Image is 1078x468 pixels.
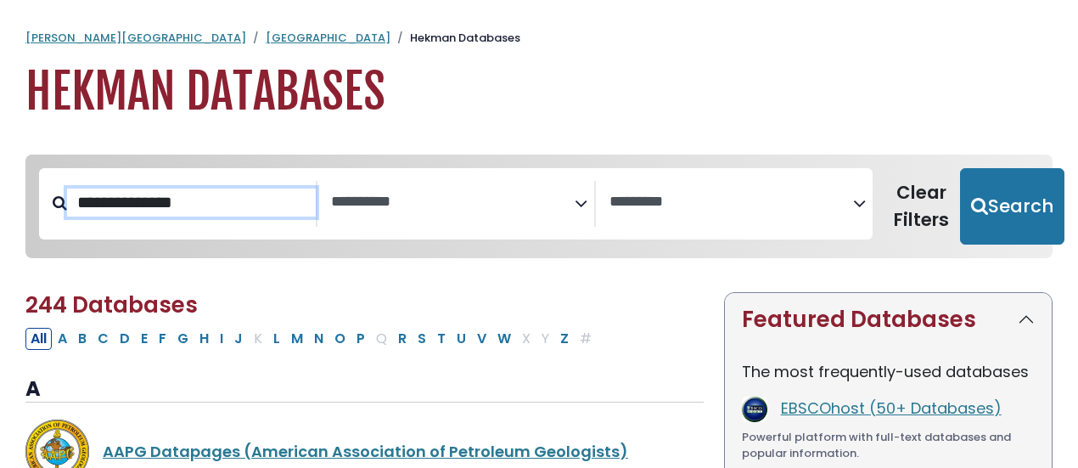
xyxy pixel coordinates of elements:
[413,328,431,350] button: Filter Results S
[103,441,628,462] a: AAPG Datapages (American Association of Petroleum Geologists)
[215,328,228,350] button: Filter Results I
[609,194,853,211] textarea: Search
[93,328,114,350] button: Filter Results C
[393,328,412,350] button: Filter Results R
[115,328,135,350] button: Filter Results D
[742,360,1035,383] p: The most frequently-used databases
[194,328,214,350] button: Filter Results H
[268,328,285,350] button: Filter Results L
[432,328,451,350] button: Filter Results T
[883,168,960,245] button: Clear Filters
[472,328,491,350] button: Filter Results V
[136,328,153,350] button: Filter Results E
[172,328,194,350] button: Filter Results G
[25,290,198,320] span: 244 Databases
[25,328,52,350] button: All
[725,293,1052,347] button: Featured Databases
[25,327,598,348] div: Alpha-list to filter by first letter of database name
[742,429,1035,462] div: Powerful platform with full-text databases and popular information.
[781,398,1002,419] a: EBSCOhost (50+ Databases)
[351,328,370,350] button: Filter Results P
[25,64,1053,121] h1: Hekman Databases
[960,168,1064,245] button: Submit for Search Results
[25,377,704,403] h3: A
[492,328,516,350] button: Filter Results W
[266,30,390,46] a: [GEOGRAPHIC_DATA]
[154,328,171,350] button: Filter Results F
[331,194,575,211] textarea: Search
[390,30,520,47] li: Hekman Databases
[67,189,316,217] input: Search database by title or keyword
[452,328,471,350] button: Filter Results U
[25,30,246,46] a: [PERSON_NAME][GEOGRAPHIC_DATA]
[73,328,92,350] button: Filter Results B
[25,155,1053,258] nav: Search filters
[53,328,72,350] button: Filter Results A
[229,328,248,350] button: Filter Results J
[25,30,1053,47] nav: breadcrumb
[309,328,328,350] button: Filter Results N
[555,328,574,350] button: Filter Results Z
[286,328,308,350] button: Filter Results M
[329,328,351,350] button: Filter Results O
